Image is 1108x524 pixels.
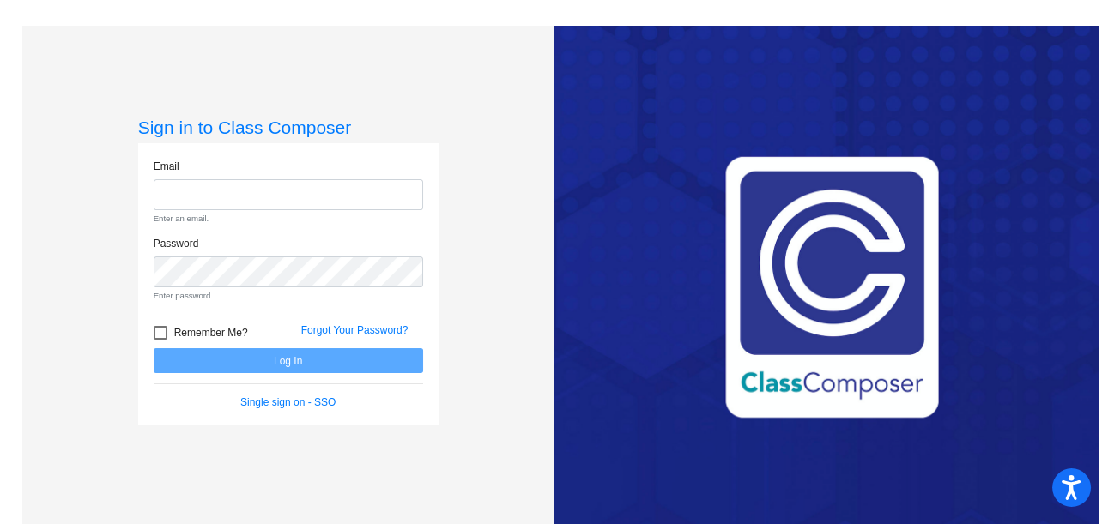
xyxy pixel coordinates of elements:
[154,236,199,251] label: Password
[301,324,409,336] a: Forgot Your Password?
[240,396,336,408] a: Single sign on - SSO
[154,290,423,302] small: Enter password.
[154,159,179,174] label: Email
[154,213,423,225] small: Enter an email.
[154,348,423,373] button: Log In
[174,322,248,343] span: Remember Me?
[138,117,439,138] h3: Sign in to Class Composer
